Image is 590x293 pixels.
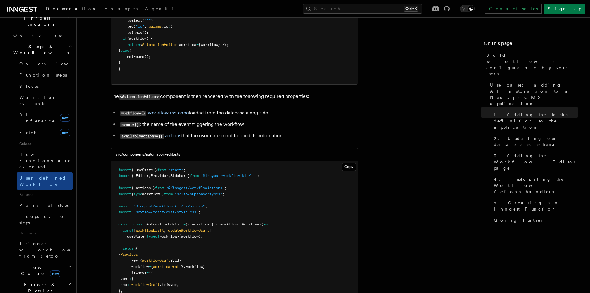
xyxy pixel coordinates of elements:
[238,222,240,226] span: :
[127,234,144,238] span: useState
[17,228,73,238] span: Use cases
[153,264,181,269] span: workflowDraft
[19,175,75,187] span: User-defined Workflows
[199,210,201,214] span: ;
[209,228,212,233] span: ]
[116,152,180,157] h3: src/components/automation-editor.ts
[491,174,578,197] a: 4. Implementing the Workflow Actions handlers
[118,204,131,208] span: import
[133,222,144,226] span: const
[225,186,227,190] span: ;
[104,6,138,11] span: Examples
[119,131,358,140] li: : that the user can select to build its automation
[136,246,138,251] span: (
[491,133,578,150] a: 2. Updating our database schema
[146,270,149,275] span: =
[183,222,186,226] span: =
[257,174,259,178] span: ;
[140,42,142,47] span: <
[17,211,73,228] a: Loops over steps
[146,222,181,226] span: AutomationEditor
[118,252,120,257] span: <
[11,262,73,279] button: Flow Controlnew
[170,24,173,29] span: )
[5,15,67,27] span: Inngest Functions
[141,2,181,17] a: AgentKit
[259,222,264,226] span: })
[127,55,144,59] span: notFound
[17,109,73,127] a: AI Inferencenew
[144,24,146,29] span: ,
[460,5,475,12] button: Toggle dark mode
[17,149,73,172] a: How Functions are executed
[140,258,142,263] span: {
[494,112,578,130] span: 1. Adding the tasks definition to the application
[164,228,166,233] span: ,
[491,109,578,133] a: 1. Adding the tasks definition to the application
[123,246,136,251] span: return
[149,174,151,178] span: ,
[129,277,131,281] span: :
[155,186,164,190] span: from
[118,67,120,71] span: }
[146,234,160,238] span: typeof
[17,81,73,92] a: Sleeps
[17,69,73,81] a: Function steps
[136,228,164,233] span: workflowDraft
[118,277,129,281] span: event
[212,228,214,233] span: =
[17,190,73,200] span: Patterns
[131,186,155,190] span: { actions }
[190,174,199,178] span: from
[484,40,578,50] h4: On this page
[222,192,225,196] span: ;
[46,6,97,11] span: Documentation
[120,111,146,116] code: workflow={}
[491,197,578,215] a: 5. Creating an Inngest Function
[120,134,164,139] code: availableActions={}
[494,176,578,195] span: 4. Implementing the Workflow Actions handlers
[19,214,67,225] span: Loops over steps
[120,48,129,53] span: else
[133,204,205,208] span: "@inngest/workflow-kit/ui/ui.css"
[149,24,162,29] span: params
[268,222,270,226] span: {
[19,112,55,123] span: AI Inference
[131,174,149,178] span: { Editor
[544,4,585,14] a: Sign Up
[145,6,178,11] span: AgentKit
[17,200,73,211] a: Parallel steps
[123,228,133,233] span: const
[19,84,39,89] span: Sleeps
[142,192,164,196] span: Workflow }
[216,222,238,226] span: { workflow
[133,24,136,29] span: (
[242,222,259,226] span: Workflow
[19,241,87,259] span: Trigger workflows from Retool
[133,228,136,233] span: [
[494,200,578,212] span: 5. Creating an Inngest Function
[11,58,73,262] div: Steps & Workflows
[118,222,131,226] span: export
[162,24,168,29] span: .id
[120,252,138,257] span: Provider
[11,43,69,56] span: Steps & Workflows
[151,174,168,178] span: Provider
[491,215,578,226] a: Going further
[131,277,133,281] span: {
[127,282,129,287] span: :
[142,42,177,47] span: AutomationEditor
[133,210,199,214] span: "@xyflow/react/dist/style.css"
[494,153,578,171] span: 3. Adding the Workflow Editor page
[118,186,131,190] span: import
[119,109,358,118] li: : loaded from the database along side
[19,203,69,208] span: Parallel steps
[60,114,70,122] span: new
[127,36,153,41] span: (workflow) {
[50,270,60,277] span: new
[133,192,142,196] span: type
[142,258,170,263] span: workflowDraft
[131,258,138,263] span: key
[17,139,73,149] span: Guides
[118,48,120,53] span: }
